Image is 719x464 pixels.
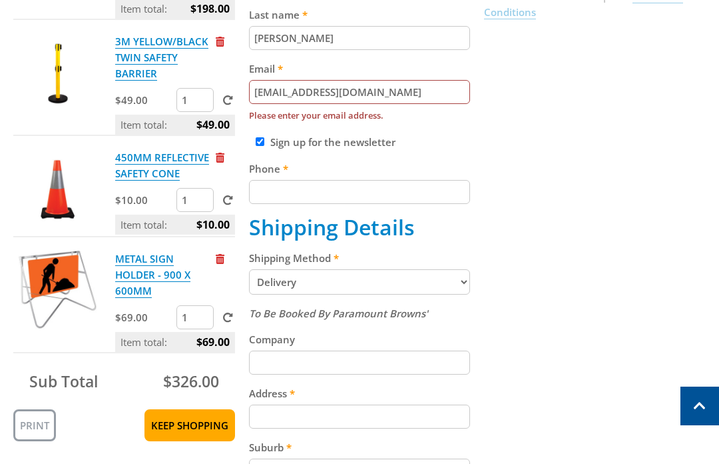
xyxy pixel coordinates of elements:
label: Address [249,385,471,401]
label: Phone [249,161,471,177]
h2: Shipping Details [249,215,471,240]
img: METAL SIGN HOLDER - 900 X 600MM [18,251,98,331]
a: Print [13,409,56,441]
input: Please enter your address. [249,405,471,429]
p: $10.00 [115,192,174,208]
label: Company [249,331,471,347]
label: Suburb [249,439,471,455]
label: Sign up for the newsletter [270,135,395,149]
input: Please enter your telephone number. [249,180,471,204]
label: Last name [249,7,471,23]
p: Item total: [115,215,235,235]
label: Shipping Method [249,250,471,266]
p: $49.00 [115,92,174,108]
input: Please enter your last name. [249,26,471,50]
a: 3M YELLOW/BLACK TWIN SAFETY BARRIER [115,35,208,81]
label: Email [249,61,471,77]
a: Remove from cart [216,35,224,48]
span: Sub Total [29,371,98,392]
a: METAL SIGN HOLDER - 900 X 600MM [115,252,190,298]
label: Please enter your email address. [249,107,471,123]
span: $69.00 [196,332,230,352]
select: Please select a shipping method. [249,269,471,295]
span: $10.00 [196,215,230,235]
p: Item total: [115,332,235,352]
img: 3M YELLOW/BLACK TWIN SAFETY BARRIER [18,33,98,113]
em: To Be Booked By Paramount Browns' [249,307,428,320]
span: $326.00 [163,371,219,392]
a: Remove from cart [216,151,224,164]
img: 450MM REFLECTIVE SAFETY CONE [18,149,98,229]
a: 450MM REFLECTIVE SAFETY CONE [115,151,209,181]
a: Remove from cart [216,252,224,265]
a: Keep Shopping [144,409,235,441]
p: $69.00 [115,309,174,325]
span: $49.00 [196,115,230,135]
input: Please enter your email address. [249,80,471,104]
p: Item total: [115,115,235,135]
